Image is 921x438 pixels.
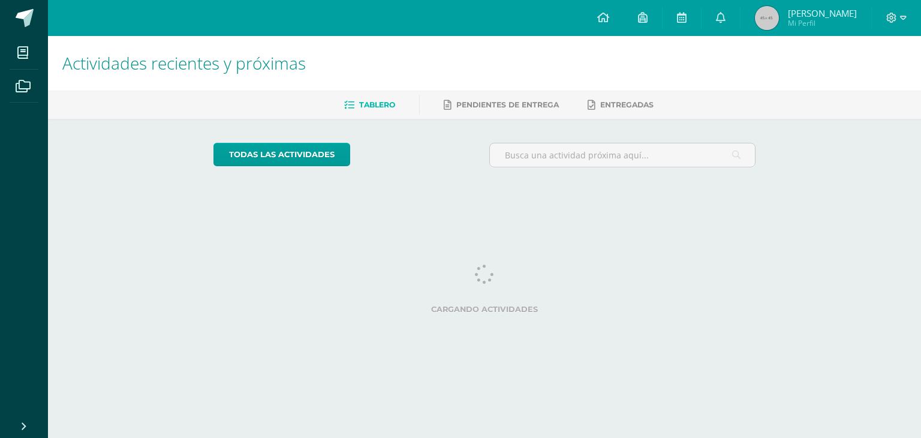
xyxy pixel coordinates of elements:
[490,143,756,167] input: Busca una actividad próxima aquí...
[600,100,654,109] span: Entregadas
[788,7,857,19] span: [PERSON_NAME]
[588,95,654,115] a: Entregadas
[444,95,559,115] a: Pendientes de entrega
[62,52,306,74] span: Actividades recientes y próximas
[359,100,395,109] span: Tablero
[788,18,857,28] span: Mi Perfil
[213,305,756,314] label: Cargando actividades
[755,6,779,30] img: 45x45
[456,100,559,109] span: Pendientes de entrega
[344,95,395,115] a: Tablero
[213,143,350,166] a: todas las Actividades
